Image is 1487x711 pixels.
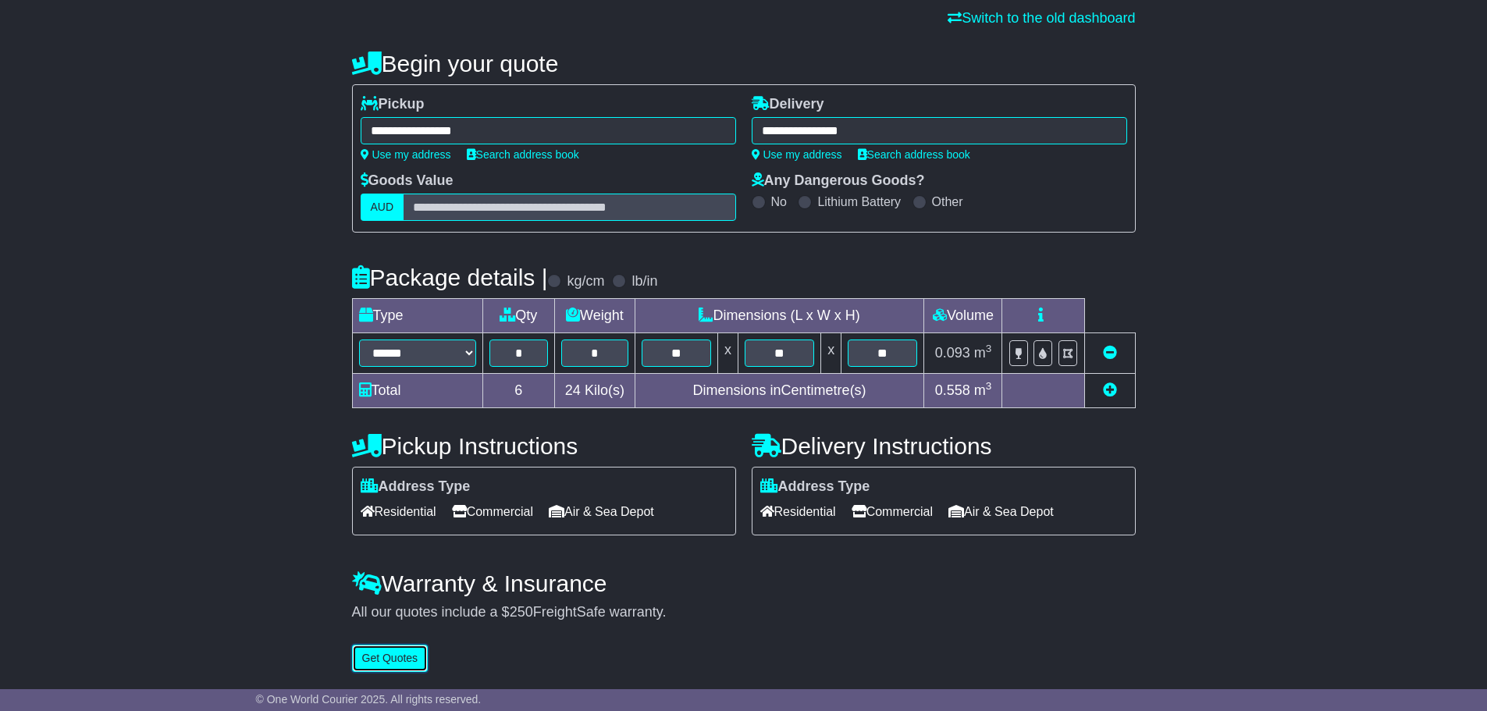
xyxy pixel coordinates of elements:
td: 6 [482,374,555,408]
a: Search address book [858,148,970,161]
h4: Warranty & Insurance [352,571,1136,596]
td: Dimensions in Centimetre(s) [635,374,924,408]
span: Commercial [452,499,533,524]
span: Commercial [852,499,933,524]
label: No [771,194,787,209]
button: Get Quotes [352,645,429,672]
h4: Delivery Instructions [752,433,1136,459]
span: m [974,345,992,361]
label: AUD [361,194,404,221]
span: Residential [361,499,436,524]
span: Residential [760,499,836,524]
td: Dimensions (L x W x H) [635,299,924,333]
label: Lithium Battery [817,194,901,209]
label: Delivery [752,96,824,113]
label: Address Type [760,478,870,496]
a: Use my address [752,148,842,161]
span: m [974,382,992,398]
td: x [821,333,841,374]
td: Qty [482,299,555,333]
td: Type [352,299,482,333]
a: Add new item [1103,382,1117,398]
span: © One World Courier 2025. All rights reserved. [256,693,482,706]
td: Total [352,374,482,408]
td: Volume [924,299,1002,333]
label: Any Dangerous Goods? [752,172,925,190]
a: Switch to the old dashboard [948,10,1135,26]
label: Pickup [361,96,425,113]
span: Air & Sea Depot [948,499,1054,524]
sup: 3 [986,380,992,392]
label: Other [932,194,963,209]
a: Remove this item [1103,345,1117,361]
span: 0.558 [935,382,970,398]
a: Search address book [467,148,579,161]
td: Weight [555,299,635,333]
span: 0.093 [935,345,970,361]
span: 250 [510,604,533,620]
h4: Begin your quote [352,51,1136,76]
label: Goods Value [361,172,454,190]
div: All our quotes include a $ FreightSafe warranty. [352,604,1136,621]
sup: 3 [986,343,992,354]
label: Address Type [361,478,471,496]
a: Use my address [361,148,451,161]
td: x [717,333,738,374]
h4: Package details | [352,265,548,290]
label: kg/cm [567,273,604,290]
label: lb/in [631,273,657,290]
td: Kilo(s) [555,374,635,408]
span: 24 [565,382,581,398]
span: Air & Sea Depot [549,499,654,524]
h4: Pickup Instructions [352,433,736,459]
